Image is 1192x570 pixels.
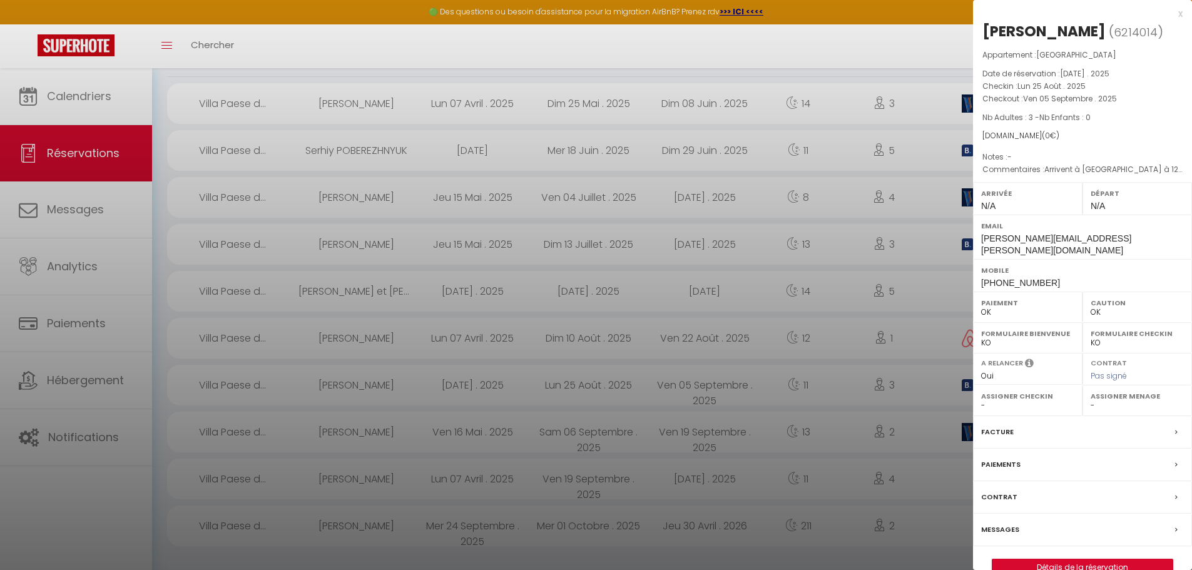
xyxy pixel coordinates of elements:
[1042,130,1059,141] span: ( €)
[1045,130,1050,141] span: 0
[981,523,1019,536] label: Messages
[1109,23,1163,41] span: ( )
[981,358,1023,369] label: A relancer
[1017,81,1086,91] span: Lun 25 Août . 2025
[981,278,1060,288] span: [PHONE_NUMBER]
[982,151,1183,163] p: Notes :
[1023,93,1117,104] span: Ven 05 Septembre . 2025
[973,6,1183,21] div: x
[982,68,1183,80] p: Date de réservation :
[1060,68,1109,79] span: [DATE] . 2025
[1091,201,1105,211] span: N/A
[982,80,1183,93] p: Checkin :
[981,390,1074,402] label: Assigner Checkin
[1091,358,1127,366] label: Contrat
[1039,112,1091,123] span: Nb Enfants : 0
[981,264,1184,277] label: Mobile
[1025,358,1034,372] i: Sélectionner OUI si vous souhaiter envoyer les séquences de messages post-checkout
[1091,370,1127,381] span: Pas signé
[981,425,1014,439] label: Facture
[1007,151,1012,162] span: -
[982,49,1183,61] p: Appartement :
[981,458,1021,471] label: Paiements
[1114,24,1158,40] span: 6214014
[981,327,1074,340] label: Formulaire Bienvenue
[981,201,996,211] span: N/A
[982,112,1091,123] span: Nb Adultes : 3 -
[982,163,1183,176] p: Commentaires :
[1091,297,1184,309] label: Caution
[1091,390,1184,402] label: Assigner Menage
[981,233,1131,255] span: [PERSON_NAME][EMAIL_ADDRESS][PERSON_NAME][DOMAIN_NAME]
[982,93,1183,105] p: Checkout :
[1091,187,1184,200] label: Départ
[981,491,1017,504] label: Contrat
[1036,49,1116,60] span: [GEOGRAPHIC_DATA]
[1091,327,1184,340] label: Formulaire Checkin
[981,220,1184,232] label: Email
[982,21,1106,41] div: [PERSON_NAME]
[981,297,1074,309] label: Paiement
[981,187,1074,200] label: Arrivée
[982,130,1183,142] div: [DOMAIN_NAME]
